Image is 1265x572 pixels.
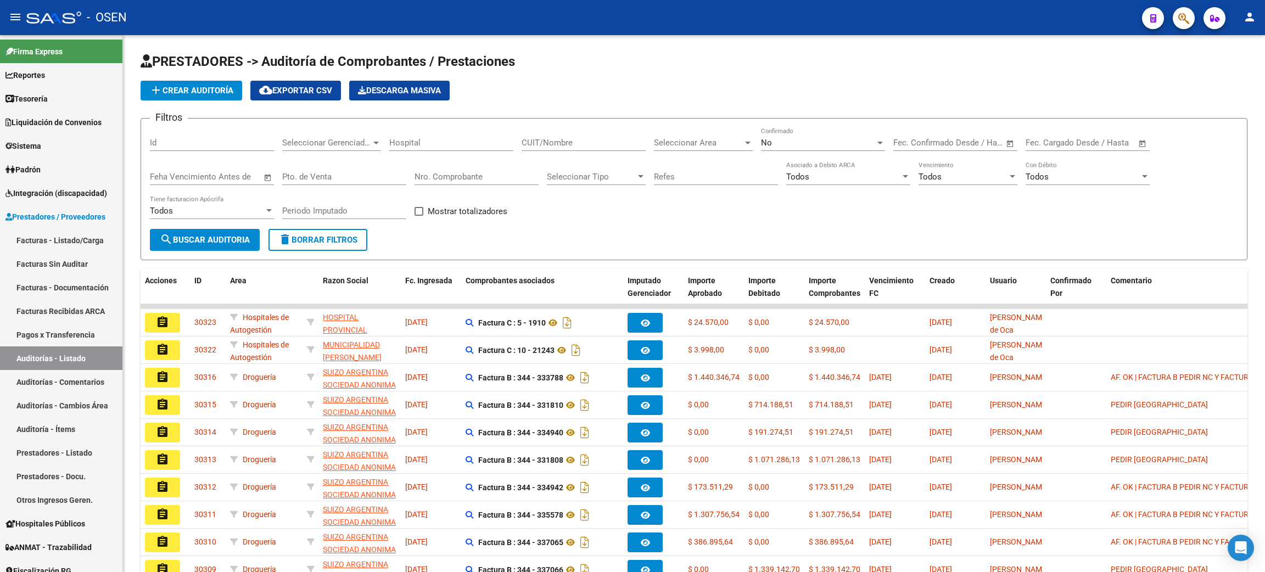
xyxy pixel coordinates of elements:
[930,510,952,519] span: [DATE]
[478,318,546,327] strong: Factura C : 5 - 1910
[688,483,733,491] span: $ 173.511,29
[323,531,396,554] div: - 30516968431
[869,400,892,409] span: [DATE]
[323,339,396,362] div: - 30999001935
[230,276,247,285] span: Area
[990,313,1049,334] span: [PERSON_NAME] de Oca
[323,448,396,472] div: - 30516968431
[323,476,396,499] div: - 30516968431
[5,69,45,81] span: Reportes
[809,428,854,436] span: $ 191.274,51
[323,423,396,444] span: SUIZO ARGENTINA SOCIEDAD ANONIMA
[748,455,800,464] span: $ 1.071.286,13
[160,233,173,246] mat-icon: search
[809,400,854,409] span: $ 714.188,51
[990,276,1017,285] span: Usuario
[243,373,276,382] span: Droguería
[1046,269,1106,317] datatable-header-cell: Confirmado Por
[1111,276,1152,285] span: Comentario
[809,537,854,546] span: $ 386.895,64
[865,269,925,317] datatable-header-cell: Vencimiento FC
[5,211,105,223] span: Prestadores / Proveedores
[156,508,169,521] mat-icon: assignment
[282,138,371,148] span: Seleccionar Gerenciador
[318,269,401,317] datatable-header-cell: Razon Social
[1111,428,1208,436] span: PEDIR [GEOGRAPHIC_DATA]
[243,428,276,436] span: Droguería
[1243,10,1256,24] mat-icon: person
[569,341,583,359] i: Descargar documento
[323,313,367,347] span: HOSPITAL PROVINCIAL ROSARIO
[250,81,341,100] button: Exportar CSV
[323,395,396,417] span: SUIZO ARGENTINA SOCIEDAD ANONIMA
[478,538,563,547] strong: Factura B : 344 - 337065
[930,537,952,546] span: [DATE]
[323,368,396,389] span: SUIZO ARGENTINA SOCIEDAD ANONIMA
[194,400,216,409] span: 30315
[990,373,1049,382] span: [PERSON_NAME]
[194,455,216,464] span: 30313
[156,480,169,494] mat-icon: assignment
[323,366,396,389] div: - 30516968431
[323,311,396,334] div: - 33685444459
[688,455,709,464] span: $ 0,00
[578,396,592,414] i: Descargar documento
[578,479,592,496] i: Descargar documento
[323,505,396,526] span: SUIZO ARGENTINA SOCIEDAD ANONIMA
[405,318,428,327] span: [DATE]
[243,537,276,546] span: Droguería
[323,478,396,499] span: SUIZO ARGENTINA SOCIEDAD ANONIMA
[1026,138,1061,148] input: Start date
[688,318,729,327] span: $ 24.570,00
[869,276,914,298] span: Vencimiento FC
[478,346,555,355] strong: Factura C : 10 - 21243
[243,510,276,519] span: Droguería
[156,398,169,411] mat-icon: assignment
[748,428,793,436] span: $ 191.274,51
[990,483,1049,491] span: [PERSON_NAME]
[141,54,515,69] span: PRESTADORES -> Auditoría de Comprobantes / Prestaciones
[323,503,396,526] div: - 30516968431
[323,450,396,472] span: SUIZO ARGENTINA SOCIEDAD ANONIMA
[869,537,892,546] span: [DATE]
[478,428,563,437] strong: Factura B : 344 - 334940
[1111,455,1208,464] span: PEDIR [GEOGRAPHIC_DATA]
[869,483,892,491] span: [DATE]
[804,269,865,317] datatable-header-cell: Importe Comprobantes
[809,510,860,519] span: $ 1.307.756,54
[990,455,1049,464] span: [PERSON_NAME]
[578,506,592,524] i: Descargar documento
[688,537,733,546] span: $ 386.895,64
[930,400,952,409] span: [DATE]
[145,276,177,285] span: Acciones
[688,400,709,409] span: $ 0,00
[786,172,809,182] span: Todos
[578,369,592,386] i: Descargar documento
[230,340,289,362] span: Hospitales de Autogestión
[194,345,216,354] span: 30322
[405,537,428,546] span: [DATE]
[547,172,636,182] span: Seleccionar Tipo
[323,421,396,444] div: - 30516968431
[809,318,849,327] span: $ 24.570,00
[930,318,952,327] span: [DATE]
[578,534,592,551] i: Descargar documento
[150,206,173,216] span: Todos
[893,138,929,148] input: Start date
[156,371,169,384] mat-icon: assignment
[190,269,226,317] datatable-header-cell: ID
[990,537,1049,546] span: [PERSON_NAME]
[578,424,592,441] i: Descargar documento
[478,483,563,492] strong: Factura B : 344 - 334942
[1111,483,1260,491] span: AF. OK | FACTURA B PEDIR NC Y FACTURA A
[1111,510,1260,519] span: AF. OK | FACTURA B PEDIR NC Y FACTURA A
[194,428,216,436] span: 30314
[230,313,289,334] span: Hospitales de Autogestión
[156,453,169,466] mat-icon: assignment
[939,138,992,148] input: End date
[578,451,592,469] i: Descargar documento
[930,276,955,285] span: Creado
[748,345,769,354] span: $ 0,00
[654,138,743,148] span: Seleccionar Area
[869,455,892,464] span: [DATE]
